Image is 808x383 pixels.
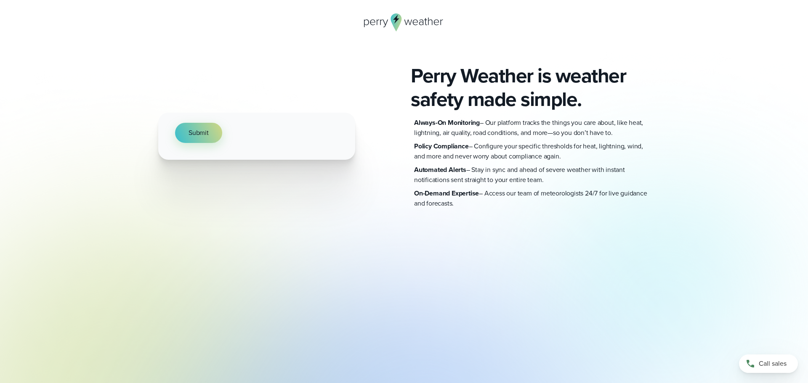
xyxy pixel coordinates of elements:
span: Call sales [759,359,787,369]
a: Call sales [739,354,798,373]
span: Submit [189,128,209,138]
strong: Always-On Monitoring [414,118,480,127]
p: – Stay in sync and ahead of severe weather with instant notifications sent straight to your entir... [414,165,650,185]
strong: Policy Compliance [414,141,469,151]
strong: On-Demand Expertise [414,188,479,198]
p: – Access our team of meteorologists 24/7 for live guidance and forecasts. [414,188,650,209]
p: – Our platform tracks the things you care about, like heat, lightning, air quality, road conditio... [414,118,650,138]
strong: Automated Alerts [414,165,466,174]
p: – Configure your specific thresholds for heat, lightning, wind, and more and never worry about co... [414,141,650,161]
h2: Perry Weather is weather safety made simple. [411,64,650,111]
button: Submit [175,123,222,143]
